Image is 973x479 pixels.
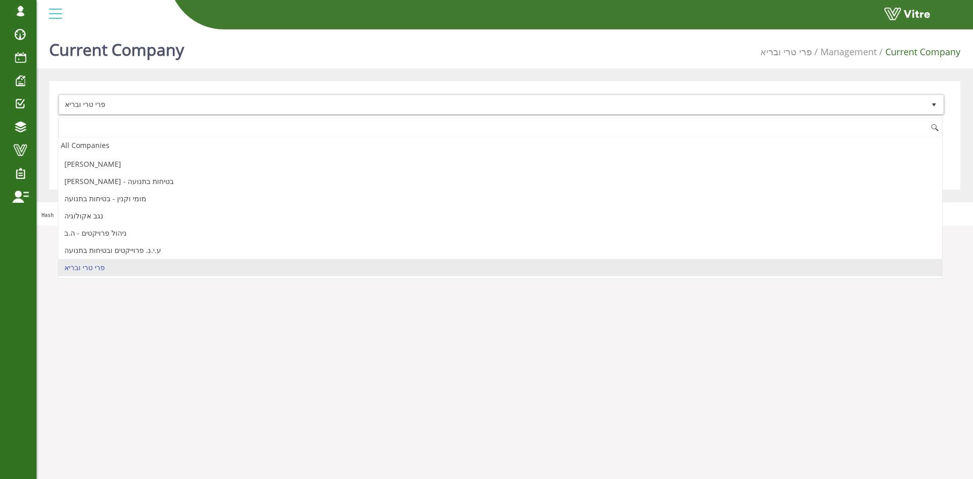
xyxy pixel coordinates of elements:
li: [PERSON_NAME] - בטיחות בתנועה [58,173,942,190]
li: [PERSON_NAME] [58,156,942,173]
li: נגב אקולוגיה [58,207,942,225]
li: ניהול פרויקטים - ה.ב [58,225,942,242]
span: select [925,95,943,114]
li: פרי טרי ובריא [58,259,942,276]
li: Current Company [877,46,960,59]
li: פרי קטיף [58,276,942,293]
li: מומי וקנין - בטיחות בתנועה [58,190,942,207]
span: Hash 'fd46216' Date '[DATE] 15:20:00 +0000' Branch 'Production' [42,212,234,218]
div: All Companies [58,138,942,152]
h1: Current Company [49,25,184,68]
li: Management [812,46,877,59]
a: פרי טרי ובריא [760,46,812,58]
li: ע.י.נ. פרוייקטים ובטיחות בתנועה [58,242,942,259]
span: פרי טרי ובריא [59,95,925,114]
